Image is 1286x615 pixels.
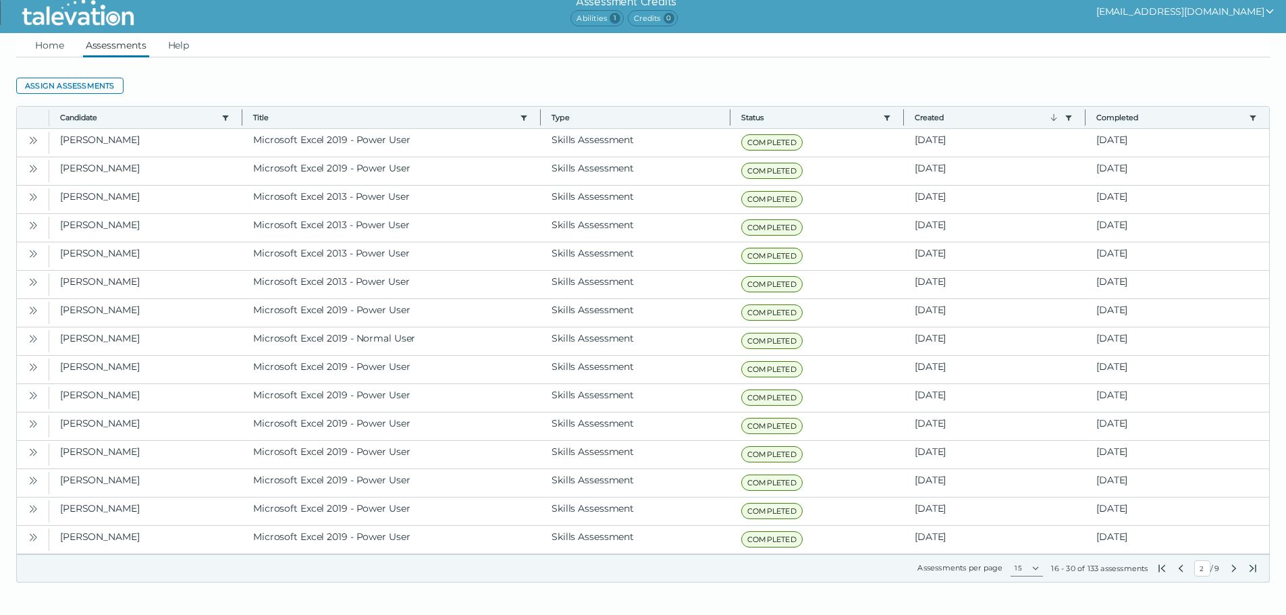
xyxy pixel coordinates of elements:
span: COMPLETED [741,134,803,151]
span: COMPLETED [741,163,803,179]
clr-dg-cell: [DATE] [1086,129,1269,157]
clr-dg-cell: [DATE] [904,271,1086,298]
clr-dg-cell: [PERSON_NAME] [49,186,242,213]
clr-dg-cell: Skills Assessment [541,384,730,412]
clr-dg-cell: [DATE] [1086,526,1269,554]
span: Total Pages [1213,563,1221,574]
div: 16 - 30 of 133 assessments [1051,563,1148,574]
a: Home [32,33,67,57]
clr-dg-cell: Skills Assessment [541,441,730,469]
button: Column resize handle [726,103,734,132]
clr-dg-cell: Skills Assessment [541,214,730,242]
clr-dg-cell: Microsoft Excel 2019 - Power User [242,299,541,327]
clr-dg-cell: Skills Assessment [541,157,730,185]
clr-dg-cell: Microsoft Excel 2013 - Power User [242,271,541,298]
a: Assessments [83,33,149,57]
span: COMPLETED [741,219,803,236]
span: COMPLETED [741,475,803,491]
clr-dg-cell: Skills Assessment [541,469,730,497]
clr-dg-cell: [DATE] [1086,469,1269,497]
button: Open [25,245,41,261]
clr-dg-cell: Microsoft Excel 2019 - Power User [242,469,541,497]
cds-icon: Open [28,248,38,259]
cds-icon: Open [28,390,38,401]
clr-dg-cell: [PERSON_NAME] [49,157,242,185]
button: Column resize handle [536,103,545,132]
clr-dg-cell: [PERSON_NAME] [49,412,242,440]
cds-icon: Open [28,362,38,373]
clr-dg-cell: Skills Assessment [541,327,730,355]
span: COMPLETED [741,191,803,207]
clr-dg-cell: [DATE] [904,469,1086,497]
clr-dg-cell: [PERSON_NAME] [49,327,242,355]
button: Open [25,500,41,516]
clr-dg-cell: [PERSON_NAME] [49,526,242,554]
clr-dg-cell: [PERSON_NAME] [49,271,242,298]
clr-dg-cell: Skills Assessment [541,412,730,440]
button: Column resize handle [1081,103,1090,132]
clr-dg-cell: [DATE] [904,498,1086,525]
cds-icon: Open [28,475,38,486]
cds-icon: Open [28,135,38,146]
button: Previous Page [1175,563,1186,574]
clr-dg-cell: [DATE] [1086,412,1269,440]
clr-dg-cell: Skills Assessment [541,356,730,383]
clr-dg-cell: Skills Assessment [541,526,730,554]
clr-dg-cell: [DATE] [904,327,1086,355]
label: Assessments per page [917,563,1002,572]
span: 1 [610,13,620,24]
clr-dg-cell: Skills Assessment [541,129,730,157]
cds-icon: Open [28,447,38,458]
clr-dg-cell: [DATE] [1086,441,1269,469]
button: Created [915,112,1059,123]
clr-dg-cell: [PERSON_NAME] [49,299,242,327]
span: Credits [628,10,677,26]
span: COMPLETED [741,361,803,377]
cds-icon: Open [28,305,38,316]
cds-icon: Open [28,163,38,174]
span: COMPLETED [741,503,803,519]
clr-dg-cell: Microsoft Excel 2019 - Power User [242,526,541,554]
button: Open [25,415,41,431]
clr-dg-cell: Microsoft Excel 2019 - Power User [242,498,541,525]
button: Open [25,188,41,205]
span: 0 [664,13,674,24]
clr-dg-cell: Microsoft Excel 2013 - Power User [242,186,541,213]
span: COMPLETED [741,304,803,321]
clr-dg-cell: [PERSON_NAME] [49,242,242,270]
clr-dg-cell: Microsoft Excel 2019 - Power User [242,412,541,440]
span: COMPLETED [741,390,803,406]
button: Open [25,217,41,233]
button: Last Page [1248,563,1258,574]
clr-dg-cell: [DATE] [904,441,1086,469]
clr-dg-cell: [DATE] [904,214,1086,242]
button: Status [741,112,878,123]
div: / [1156,560,1258,577]
button: Open [25,358,41,375]
clr-dg-cell: Microsoft Excel 2013 - Power User [242,214,541,242]
button: Completed [1096,112,1243,123]
clr-dg-cell: [PERSON_NAME] [49,441,242,469]
span: COMPLETED [741,276,803,292]
button: show user actions [1096,3,1275,20]
button: Next Page [1229,563,1239,574]
clr-dg-cell: Microsoft Excel 2019 - Power User [242,157,541,185]
clr-dg-cell: [DATE] [1086,384,1269,412]
clr-dg-cell: [DATE] [904,157,1086,185]
input: Current Page [1194,560,1210,577]
button: First Page [1156,563,1167,574]
clr-dg-cell: [PERSON_NAME] [49,498,242,525]
button: Open [25,330,41,346]
button: Open [25,387,41,403]
button: Open [25,444,41,460]
span: COMPLETED [741,333,803,349]
clr-dg-cell: [DATE] [1086,242,1269,270]
clr-dg-cell: [PERSON_NAME] [49,384,242,412]
cds-icon: Open [28,504,38,514]
clr-dg-cell: Microsoft Excel 2019 - Power User [242,384,541,412]
clr-dg-cell: Skills Assessment [541,498,730,525]
button: Open [25,302,41,318]
button: Open [25,529,41,545]
clr-dg-cell: Microsoft Excel 2013 - Power User [242,242,541,270]
button: Open [25,273,41,290]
